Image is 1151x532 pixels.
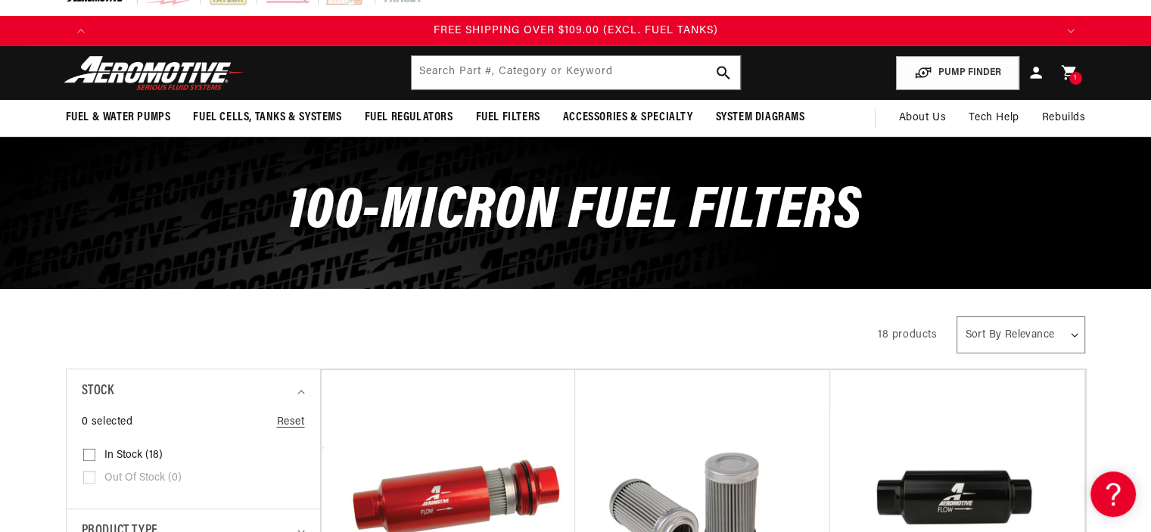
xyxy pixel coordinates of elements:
summary: Tech Help [957,100,1030,136]
span: FREE SHIPPING OVER $109.00 (EXCL. FUEL TANKS) [434,25,718,36]
summary: System Diagrams [705,100,817,135]
summary: Fuel Regulators [353,100,465,135]
span: Fuel & Water Pumps [66,110,171,126]
span: Accessories & Specialty [563,110,693,126]
button: Translation missing: en.sections.announcements.next_announcement [1056,16,1086,46]
span: Stock [82,381,114,403]
span: Tech Help [969,110,1019,126]
button: PUMP FINDER [896,56,1019,90]
img: Aeromotive [60,55,249,91]
button: Translation missing: en.sections.announcements.previous_announcement [66,16,96,46]
span: Fuel Cells, Tanks & Systems [193,110,341,126]
span: Rebuilds [1042,110,1086,126]
span: Fuel Regulators [365,110,453,126]
input: Search by Part Number, Category or Keyword [412,56,740,89]
span: In stock (18) [104,449,163,462]
summary: Rebuilds [1031,100,1097,136]
span: Out of stock (0) [104,471,182,485]
div: 4 of 4 [96,23,1056,39]
button: search button [707,56,740,89]
span: System Diagrams [716,110,805,126]
a: About Us [887,100,957,136]
summary: Fuel & Water Pumps [54,100,182,135]
summary: Accessories & Specialty [552,100,705,135]
summary: Stock (0 selected) [82,369,305,414]
span: 0 selected [82,414,133,431]
div: Announcement [96,23,1056,39]
span: Fuel Filters [476,110,540,126]
span: 18 products [878,329,938,341]
slideshow-component: Translation missing: en.sections.announcements.announcement_bar [28,16,1124,46]
summary: Fuel Cells, Tanks & Systems [182,100,353,135]
span: 1 [1074,72,1077,85]
a: Reset [277,414,305,431]
summary: Fuel Filters [465,100,552,135]
span: 100-Micron Fuel Filters [289,182,862,242]
span: About Us [898,112,946,123]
